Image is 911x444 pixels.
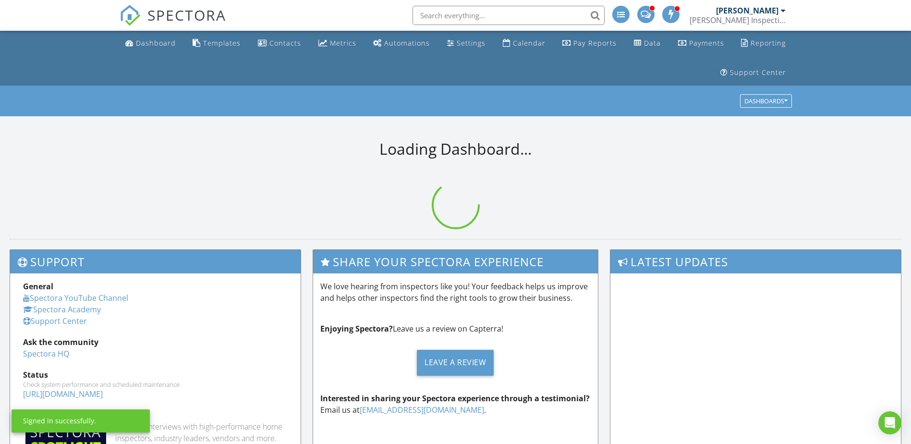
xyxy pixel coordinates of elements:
div: Signed in successfully. [23,416,96,426]
a: Contacts [254,35,305,52]
div: Calendar [513,38,546,48]
img: The Best Home Inspection Software - Spectora [120,5,141,26]
div: [PERSON_NAME] [716,6,778,15]
a: Support Center [23,316,87,326]
p: Leave us a review on Capterra! [320,323,591,334]
p: We love hearing from inspectors like you! Your feedback helps us improve and helps other inspecto... [320,281,591,304]
a: Templates [189,35,244,52]
a: Settings [443,35,489,52]
div: Templates [203,38,241,48]
strong: Enjoying Spectora? [320,323,393,334]
a: Support Center [717,64,790,82]
a: Dashboard [121,35,180,52]
div: Settings [457,38,486,48]
div: Dashboards [744,98,788,105]
div: Payments [689,38,724,48]
a: Data [630,35,665,52]
h3: Support [10,250,301,273]
a: Automations (Advanced) [369,35,434,52]
a: Metrics [315,35,360,52]
div: Data [644,38,661,48]
div: Status [23,369,288,381]
span: SPECTORA [147,5,226,25]
a: Payments [674,35,728,52]
input: Search everything... [413,6,605,25]
strong: General [23,281,53,292]
div: Check system performance and scheduled maintenance. [23,381,288,388]
div: Reporting [751,38,786,48]
div: Dashboard [136,38,176,48]
button: Dashboards [740,95,792,108]
a: Spectora Academy [23,304,101,315]
div: Automations [384,38,430,48]
h3: Share Your Spectora Experience [313,250,598,273]
div: Hawley Inspections [690,15,786,25]
div: Ask the community [23,336,288,348]
a: Calendar [499,35,549,52]
a: Spectora YouTube Channel [23,293,128,303]
a: [URL][DOMAIN_NAME] [23,389,103,399]
div: Pay Reports [573,38,617,48]
strong: Interested in sharing your Spectora experience through a testimonial? [320,393,590,404]
p: Email us at . [320,393,591,416]
a: Reporting [737,35,790,52]
a: Leave a Review [320,342,591,383]
a: SPECTORA [120,13,226,33]
a: Spectora HQ [23,348,69,359]
div: Contacts [269,38,301,48]
div: Metrics [330,38,356,48]
a: [EMAIL_ADDRESS][DOMAIN_NAME] [360,405,484,415]
div: Leave a Review [417,350,494,376]
div: Open Intercom Messenger [878,411,901,434]
div: Support Center [730,68,786,77]
div: Industry Knowledge [23,409,288,421]
a: Pay Reports [559,35,620,52]
h3: Latest Updates [610,250,901,273]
